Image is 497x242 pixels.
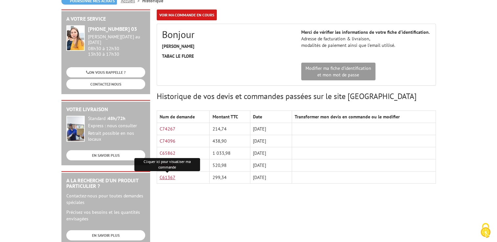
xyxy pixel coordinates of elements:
[88,34,145,45] div: [PERSON_NAME][DATE] au [DATE]
[66,116,85,142] img: widget-livraison.jpg
[66,192,145,206] p: Contactez-nous pour toutes demandes spéciales
[162,29,291,40] h2: Bonjour
[162,43,194,49] strong: [PERSON_NAME]
[250,111,292,123] th: Date
[66,230,145,240] a: EN SAVOIR PLUS
[250,123,292,135] td: [DATE]
[474,220,497,242] button: Cookies (fenêtre modale)
[66,107,145,112] h2: Votre livraison
[292,111,436,123] th: Transformer mon devis en commande ou le modifier
[88,116,145,122] div: Standard :
[210,147,250,159] td: 1 033,98
[250,171,292,184] td: [DATE]
[66,209,145,222] p: Précisez vos besoins et les quantités envisagées
[250,147,292,159] td: [DATE]
[66,16,145,22] h2: A votre service
[160,150,175,156] a: C65862
[160,126,175,132] a: C74267
[301,29,430,35] strong: Merci de vérifier les informations de votre fiche d’identification.
[210,159,250,171] td: 520,98
[157,92,436,101] h3: Historique de vos devis et commandes passées sur le site [GEOGRAPHIC_DATA]
[66,25,85,51] img: widget-service.jpg
[210,135,250,147] td: 438,90
[66,150,145,160] a: EN SAVOIR PLUS
[134,158,200,171] div: Cliquer ici pour visualiser ma commande
[157,10,217,20] a: Voir ma commande en cours
[66,67,145,77] a: ON VOUS RAPPELLE ?
[108,115,125,121] strong: 48h/72h
[250,159,292,171] td: [DATE]
[157,111,210,123] th: Num de demande
[301,29,431,49] p: Adresse de facturation & livraison, modalités de paiement ainsi que l’email utilisé.
[162,53,194,59] strong: TABAC LE FLORE
[88,34,145,57] div: 08h30 à 12h30 13h30 à 17h30
[88,123,145,129] div: Express : nous consulter
[250,135,292,147] td: [DATE]
[88,131,145,142] div: Retrait possible en nos locaux
[477,222,494,239] img: Cookies (fenêtre modale)
[88,26,137,32] strong: [PHONE_NUMBER] 03
[66,178,145,189] h2: A la recherche d'un produit particulier ?
[210,123,250,135] td: 214,74
[160,138,175,144] a: C74096
[301,63,375,80] a: Modifier ma fiche d'identificationet mon mot de passe
[160,174,175,180] a: C61367
[210,111,250,123] th: Montant TTC
[66,79,145,89] a: CONTACTEZ-NOUS
[210,171,250,184] td: 299,34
